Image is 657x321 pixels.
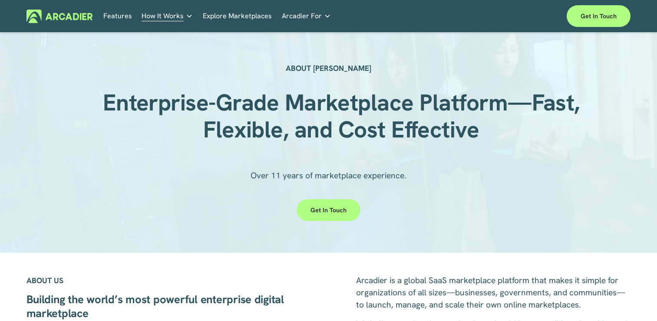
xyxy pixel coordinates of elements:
[142,10,184,22] span: How It Works
[26,10,93,23] img: Arcadier
[282,10,331,23] a: folder dropdown
[103,10,132,23] a: Features
[26,275,63,285] strong: ABOUT US
[251,170,406,181] span: Over 11 years of marketplace experience.
[203,10,272,23] a: Explore Marketplaces
[567,5,631,27] a: Get in touch
[282,10,322,22] span: Arcadier For
[103,87,586,144] strong: Enterprise-Grade Marketplace Platform—Fast, Flexible, and Cost Effective
[286,63,371,73] strong: ABOUT [PERSON_NAME]
[356,275,625,310] span: Arcadier is a global SaaS marketplace platform that makes it simple for organizations of all size...
[142,10,193,23] a: folder dropdown
[297,199,360,221] a: Get in touch
[26,292,287,321] strong: Building the world’s most powerful enterprise digital marketplace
